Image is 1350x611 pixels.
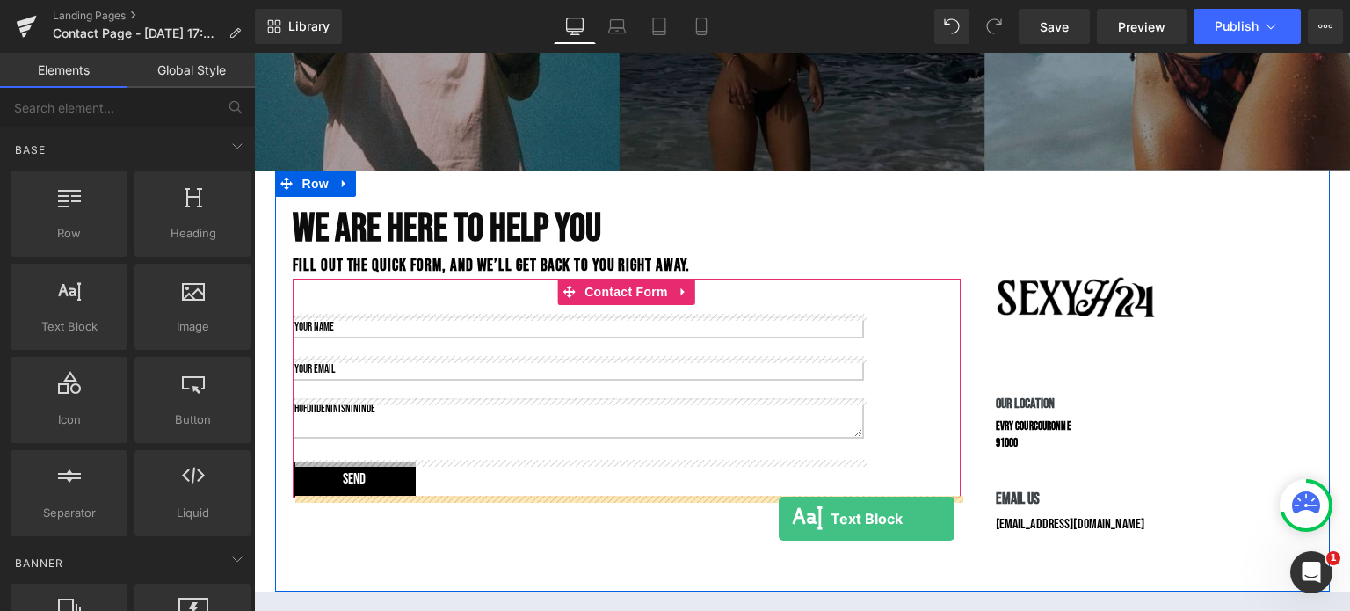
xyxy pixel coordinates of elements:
b: our location [742,343,802,360]
span: Heading [140,224,246,243]
b: we are here to help you [39,152,347,200]
a: Desktop [554,9,596,44]
span: Row [16,224,122,243]
span: Liquid [140,504,246,522]
a: Global Style [127,53,255,88]
button: Publish [1194,9,1301,44]
span: Button [140,411,246,429]
span: Icon [16,411,122,429]
span: Base [13,142,47,158]
a: Preview [1097,9,1187,44]
b: EMAIL US [742,437,787,455]
span: Banner [13,555,65,571]
button: Redo [976,9,1012,44]
button: Undo [934,9,969,44]
a: Expand / Collapse [79,118,102,144]
span: Text Block [16,317,122,336]
span: Contact Form [326,226,418,252]
a: Landing Pages [53,9,255,23]
span: 1 [1326,551,1340,565]
div: Evry Courcouronne [742,366,904,400]
span: Contact Page - [DATE] 17:28:02 [53,26,221,40]
button: Send [39,409,162,445]
span: Separator [16,504,122,522]
a: New Library [255,9,342,44]
span: Row [44,118,79,144]
span: Preview [1118,18,1165,36]
iframe: Intercom live chat [1290,551,1332,593]
input: Your Name [39,264,610,286]
a: Mobile [680,9,722,44]
p: Fill out the quick form, and we’ll get back to you right away. [39,201,707,227]
a: Tablet [638,9,680,44]
a: Laptop [596,9,638,44]
span: Publish [1215,19,1259,33]
span: Library [288,18,330,34]
p: [EMAIL_ADDRESS][DOMAIN_NAME] [742,462,904,483]
button: More [1308,9,1343,44]
span: Save [1040,18,1069,36]
input: Your Email [39,306,610,328]
a: Expand / Collapse [418,226,441,252]
span: Image [140,317,246,336]
div: 91000 [742,382,904,400]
